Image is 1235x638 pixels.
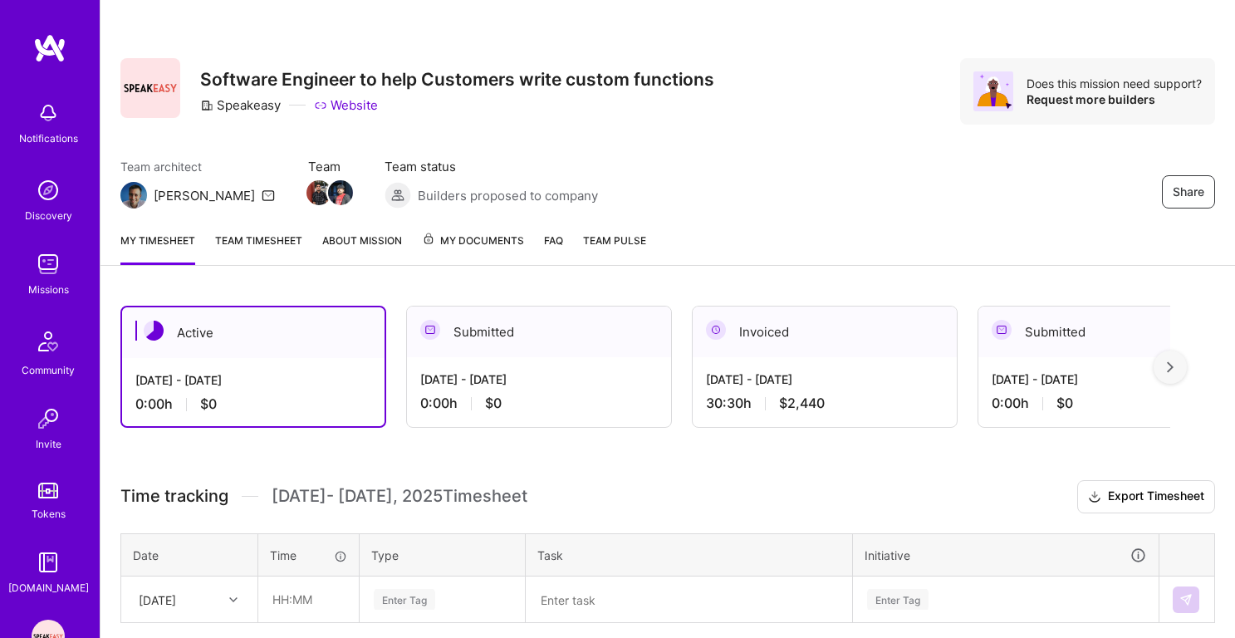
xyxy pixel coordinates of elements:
div: Discovery [25,207,72,224]
div: Tokens [32,505,66,523]
span: Team Pulse [583,234,646,247]
div: Active [122,307,385,358]
span: Share [1173,184,1204,200]
span: $0 [1056,395,1073,412]
span: Builders proposed to company [418,187,598,204]
div: Speakeasy [200,96,281,114]
a: About Mission [322,232,402,265]
img: logo [33,33,66,63]
th: Date [121,533,258,577]
div: Submitted [407,307,671,357]
th: Type [360,533,526,577]
img: Builders proposed to company [385,182,411,209]
a: Website [314,96,378,114]
div: Initiative [865,546,1147,565]
img: Submit [1179,593,1193,606]
img: right [1167,361,1174,373]
span: Time tracking [120,486,228,507]
img: Team Architect [120,182,147,209]
i: icon Chevron [229,596,238,604]
img: Team Member Avatar [306,180,331,205]
span: [DATE] - [DATE] , 2025 Timesheet [272,486,527,507]
div: Enter Tag [867,586,929,612]
a: FAQ [544,232,563,265]
div: [DATE] [139,591,176,608]
img: Community [28,321,68,361]
div: Invoiced [693,307,957,357]
span: $0 [485,395,502,412]
i: icon CompanyGray [200,99,213,112]
th: Task [526,533,853,577]
a: My Documents [422,232,524,265]
a: Team Member Avatar [330,179,351,207]
span: Team status [385,158,598,175]
a: Team Member Avatar [308,179,330,207]
span: My Documents [422,232,524,250]
img: tokens [38,483,58,498]
a: Team timesheet [215,232,302,265]
div: 0:00 h [420,395,658,412]
div: [DOMAIN_NAME] [8,579,89,596]
span: Team [308,158,351,175]
div: Missions [28,281,69,298]
button: Share [1162,175,1215,209]
span: $2,440 [779,395,825,412]
div: 0:00 h [992,395,1229,412]
img: Invite [32,402,65,435]
h3: Software Engineer to help Customers write custom functions [200,69,714,90]
div: Request more builders [1027,91,1202,107]
div: [PERSON_NAME] [154,187,255,204]
div: 30:30 h [706,395,943,412]
div: Enter Tag [374,586,435,612]
a: My timesheet [120,232,195,265]
img: Team Member Avatar [328,180,353,205]
img: Active [144,321,164,341]
div: 0:00 h [135,395,371,413]
span: $0 [200,395,217,413]
span: Team architect [120,158,275,175]
div: Does this mission need support? [1027,76,1202,91]
div: [DATE] - [DATE] [992,371,1229,388]
img: Submitted [420,320,440,340]
div: Notifications [19,130,78,147]
div: Time [270,547,347,564]
div: [DATE] - [DATE] [420,371,658,388]
a: Team Pulse [583,232,646,265]
img: discovery [32,174,65,207]
img: Submitted [992,320,1012,340]
img: Avatar [973,71,1013,111]
i: icon Download [1088,488,1101,506]
img: Invoiced [706,320,726,340]
img: bell [32,96,65,130]
img: Company Logo [120,58,180,118]
i: icon Mail [262,189,275,202]
img: guide book [32,546,65,579]
input: HH:MM [259,577,358,621]
div: [DATE] - [DATE] [135,371,371,389]
div: [DATE] - [DATE] [706,371,943,388]
img: teamwork [32,248,65,281]
div: Invite [36,435,61,453]
div: Community [22,361,75,379]
button: Export Timesheet [1077,480,1215,513]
